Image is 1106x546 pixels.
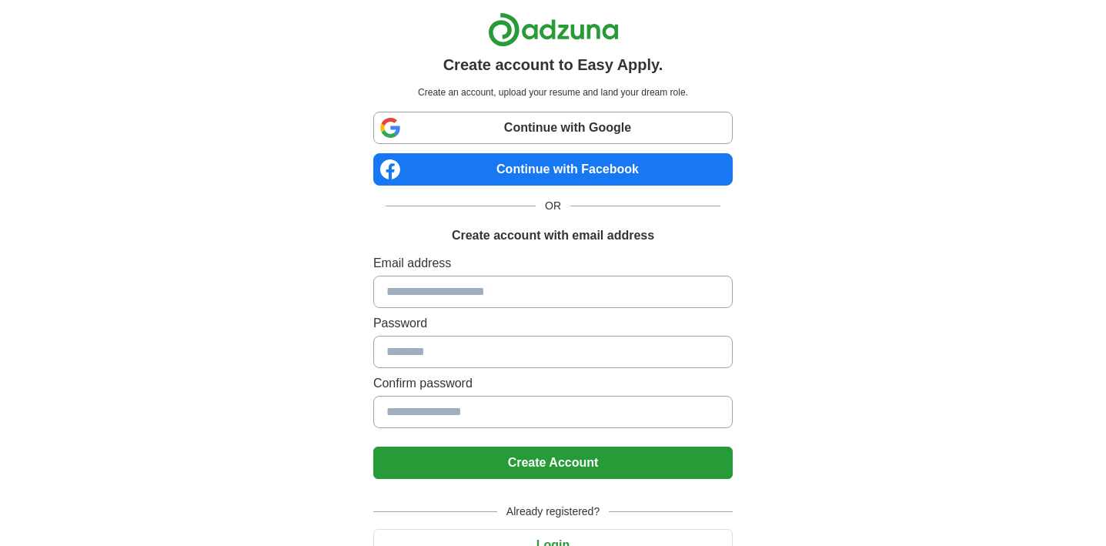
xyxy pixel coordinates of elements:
a: Continue with Google [373,112,733,144]
label: Confirm password [373,374,733,393]
a: Continue with Facebook [373,153,733,186]
h1: Create account to Easy Apply. [443,53,663,76]
h1: Create account with email address [452,226,654,245]
span: OR [536,198,570,214]
p: Create an account, upload your resume and land your dream role. [376,85,730,99]
img: Adzuna logo [488,12,619,47]
label: Email address [373,254,733,273]
span: Already registered? [497,504,609,520]
label: Password [373,314,733,333]
button: Create Account [373,447,733,479]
